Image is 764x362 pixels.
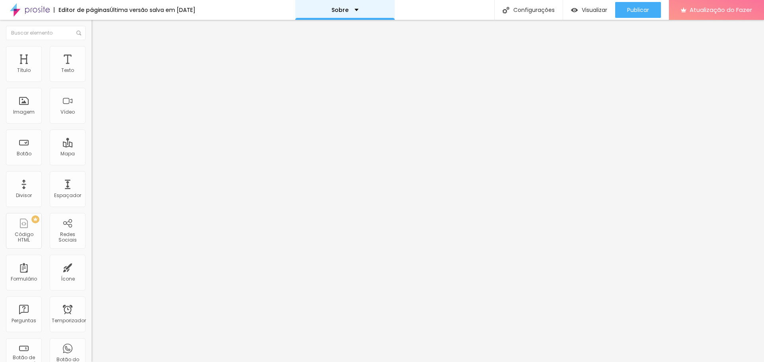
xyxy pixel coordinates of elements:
[690,6,752,14] font: Atualização do Fazer
[58,6,110,14] font: Editor de páginas
[13,108,35,115] font: Imagem
[503,7,509,14] img: Ícone
[60,150,75,157] font: Mapa
[582,6,607,14] font: Visualizar
[12,317,36,324] font: Perguntas
[615,2,661,18] button: Publicar
[76,31,81,35] img: Ícone
[15,231,33,243] font: Código HTML
[17,150,31,157] font: Botão
[52,317,86,324] font: Temporizador
[17,67,31,74] font: Título
[513,6,555,14] font: Configurações
[54,192,81,199] font: Espaçador
[61,67,74,74] font: Texto
[16,192,32,199] font: Divisor
[627,6,649,14] font: Publicar
[58,231,77,243] font: Redes Sociais
[61,275,75,282] font: Ícone
[6,26,86,40] input: Buscar elemento
[331,6,349,14] font: Sobre
[60,108,75,115] font: Vídeo
[11,275,37,282] font: Formulário
[563,2,615,18] button: Visualizar
[110,6,195,14] font: Última versão salva em [DATE]
[571,7,578,14] img: view-1.svg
